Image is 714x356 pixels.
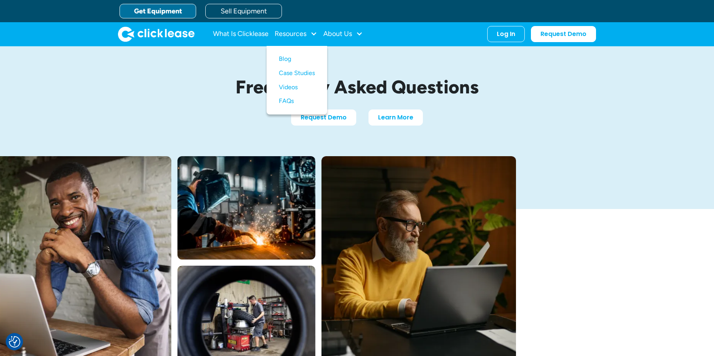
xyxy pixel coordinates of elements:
button: Consent Preferences [9,336,20,348]
a: Request Demo [291,109,356,126]
a: home [118,26,195,42]
div: Log In [497,30,515,38]
a: Case Studies [279,66,315,80]
div: Resources [275,26,317,42]
img: Clicklease logo [118,26,195,42]
h1: Frequently Asked Questions [177,77,537,97]
a: Videos [279,80,315,95]
img: Revisit consent button [9,336,20,348]
a: Sell Equipment [205,4,282,18]
div: About Us [323,26,363,42]
a: Get Equipment [120,4,196,18]
img: A welder in a large mask working on a large pipe [177,156,315,260]
a: Request Demo [531,26,596,42]
a: Learn More [368,109,423,126]
a: Blog [279,52,315,66]
nav: Resources [267,46,327,114]
a: FAQs [279,94,315,108]
a: What Is Clicklease [213,26,269,42]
